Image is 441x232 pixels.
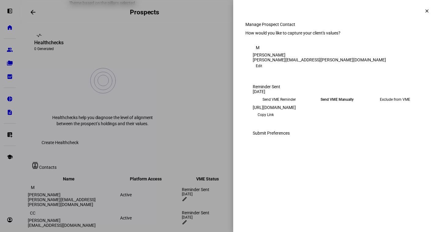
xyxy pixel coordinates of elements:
span: Copy Link [258,110,274,120]
div: Manage Prospect Contact [245,22,429,27]
button: Submit Preferences [245,127,297,139]
div: [PERSON_NAME] [253,53,421,57]
mat-icon: clear [424,8,430,14]
div: How would you like to capture your client's values? [245,31,429,35]
div: [DATE] [253,89,421,94]
button: Copy Link [253,110,279,120]
eth-mega-radio-button: Send VME Manually [311,94,363,105]
div: [PERSON_NAME][EMAIL_ADDRESS][PERSON_NAME][DOMAIN_NAME] [253,57,421,62]
eth-mega-radio-button: Exclude from VME [368,94,421,105]
div: Reminder Sent [253,84,421,89]
div: [URL][DOMAIN_NAME] [253,105,421,110]
span: Submit Preferences [253,127,290,139]
span: Edit [256,62,262,70]
eth-mega-radio-button: Send VME Reminder [253,94,306,105]
div: M [253,43,263,53]
button: Edit [253,62,265,70]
